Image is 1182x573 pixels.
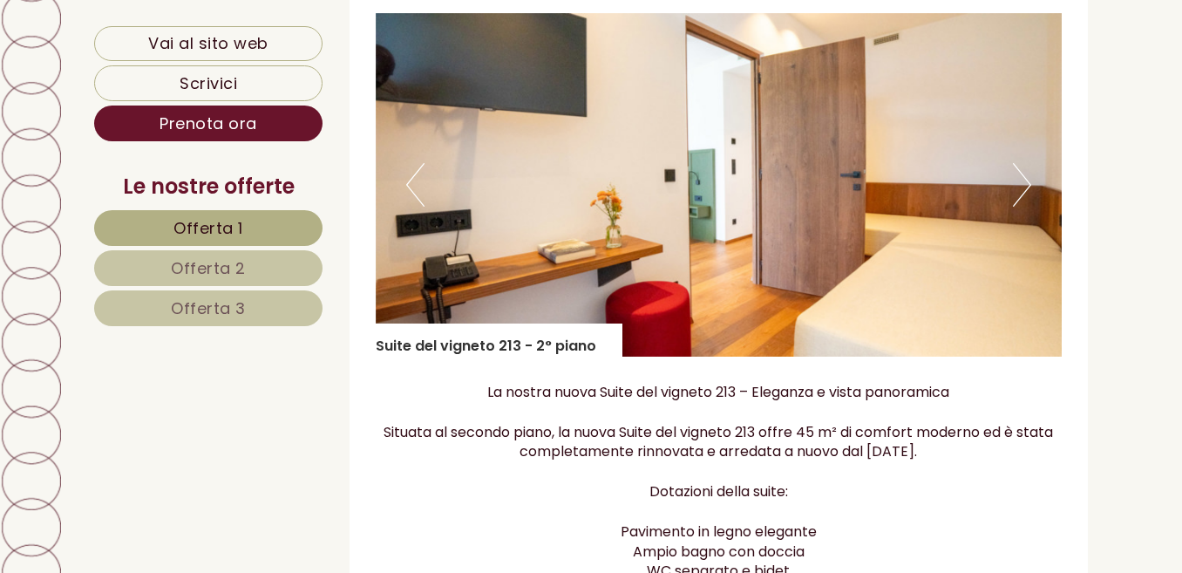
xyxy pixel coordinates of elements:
[94,26,323,61] a: Vai al sito web
[304,13,384,42] div: giovedì
[13,51,295,104] div: Buon giorno, come possiamo aiutarla?
[94,172,323,201] div: Le nostre offerte
[376,324,622,357] div: Suite del vigneto 213 - 2° piano
[94,65,323,101] a: Scrivici
[171,257,246,279] span: Offerta 2
[94,106,323,141] a: Prenota ora
[171,297,246,319] span: Offerta 3
[1013,163,1031,207] button: Next
[406,163,425,207] button: Previous
[26,54,287,68] div: Hotel Tenz
[376,13,1063,357] img: image
[26,88,287,100] small: 10:44
[173,217,243,239] span: Offerta 1
[595,454,688,490] button: Invia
